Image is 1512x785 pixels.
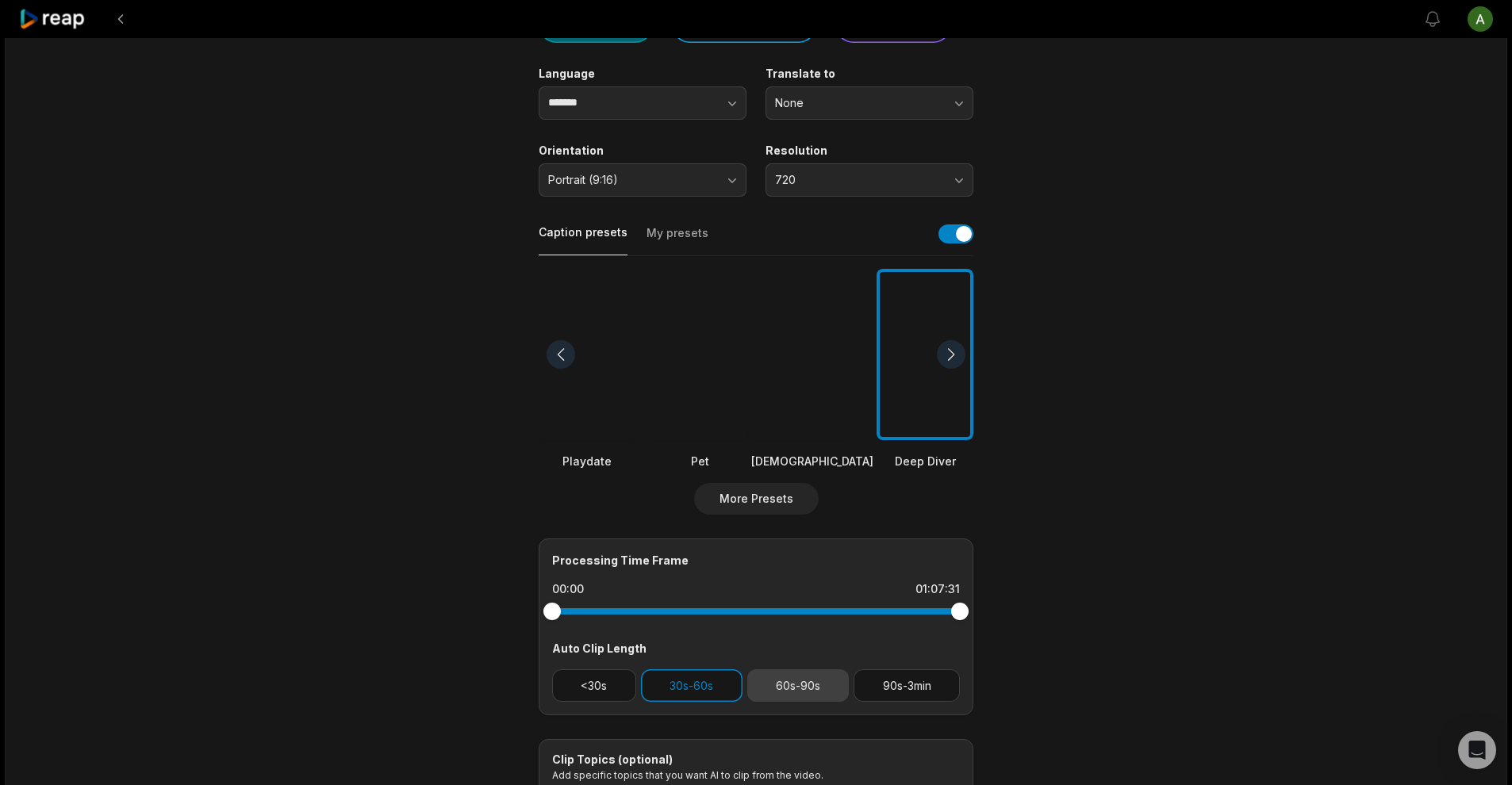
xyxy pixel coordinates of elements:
[775,173,942,187] span: 720
[552,640,960,657] div: Auto Clip Length
[539,144,746,158] label: Orientation
[766,163,973,197] button: 720
[1458,731,1496,769] div: Open Intercom Messenger
[552,769,960,781] p: Add specific topics that you want AI to clip from the video.
[539,67,746,81] label: Language
[552,581,584,597] div: 00:00
[539,163,746,197] button: Portrait (9:16)
[854,669,960,702] button: 90s-3min
[548,173,715,187] span: Portrait (9:16)
[539,453,635,469] div: Playdate
[751,453,873,469] div: [DEMOGRAPHIC_DATA]
[552,752,960,767] div: Clip Topics (optional)
[552,552,960,569] div: Processing Time Frame
[694,483,819,515] button: More Presets
[641,669,743,702] button: 30s-60s
[647,225,708,255] button: My presets
[766,144,973,158] label: Resolution
[539,224,627,255] button: Caption presets
[747,669,850,702] button: 60s-90s
[651,453,748,469] div: Pet
[552,669,636,702] button: <30s
[877,453,973,469] div: Deep Diver
[766,86,973,120] button: None
[766,67,973,81] label: Translate to
[775,96,942,110] span: None
[915,581,960,597] div: 01:07:31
